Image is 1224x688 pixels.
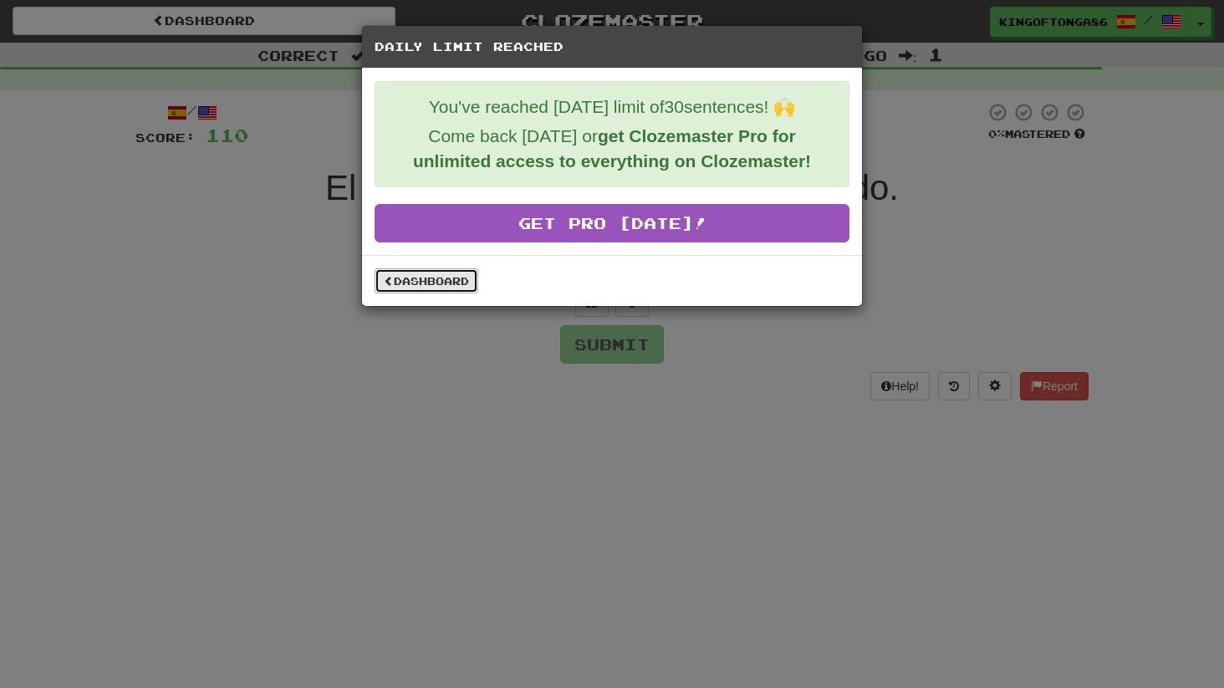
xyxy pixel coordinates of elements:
a: Get Pro [DATE]! [375,204,849,242]
p: You've reached [DATE] limit of 30 sentences! 🙌 [388,94,836,120]
strong: get Clozemaster Pro for unlimited access to everything on Clozemaster! [413,126,811,171]
a: Dashboard [375,268,478,293]
p: Come back [DATE] or [388,124,836,174]
h5: Daily Limit Reached [375,38,849,55]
